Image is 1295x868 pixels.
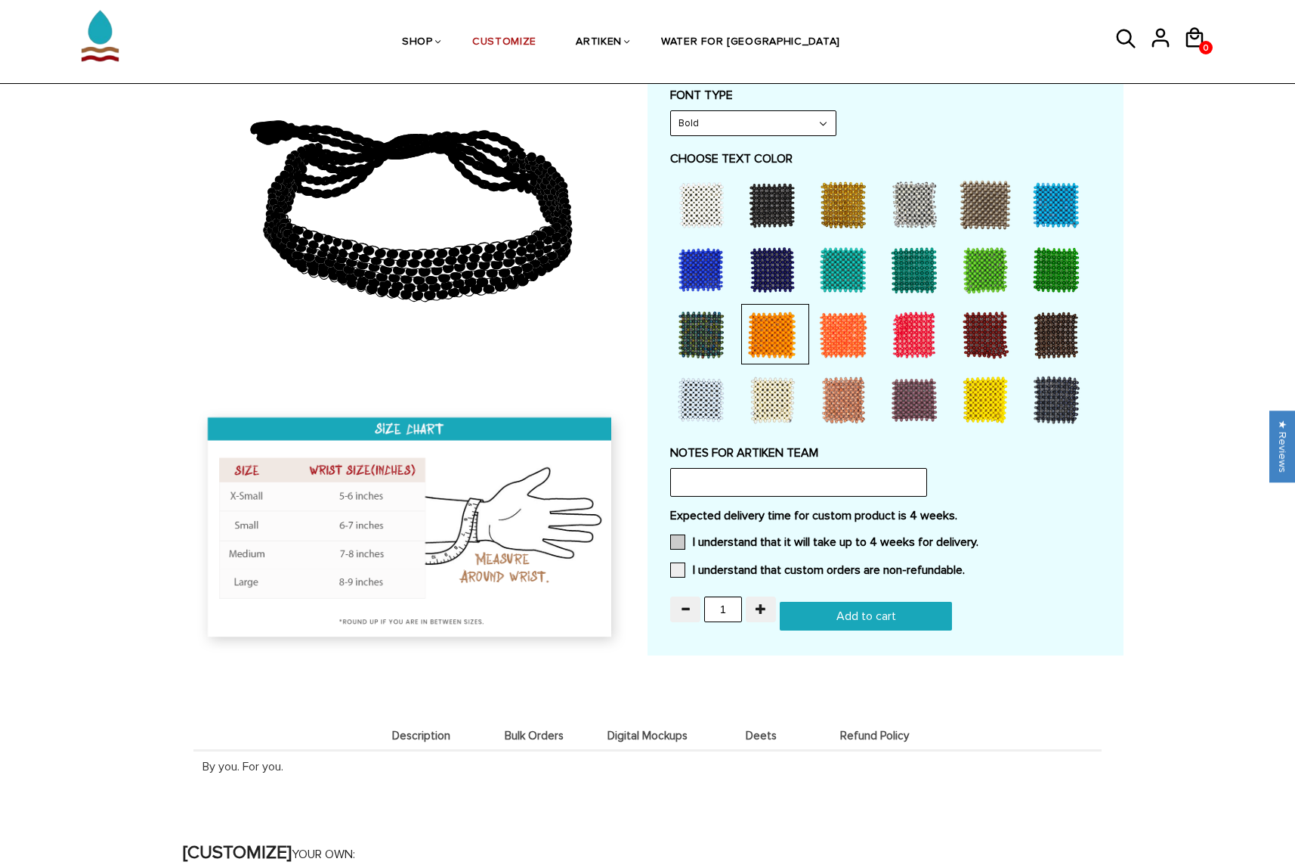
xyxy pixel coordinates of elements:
label: CHOOSE TEXT COLOR [670,151,1101,166]
div: Orange [812,304,880,364]
div: Rose Gold [812,369,880,429]
div: Light Green [954,239,1022,299]
div: Steel [1025,369,1093,429]
label: I understand that custom orders are non-refundable. [670,563,965,578]
div: Light Orange [741,304,809,364]
div: Dark Blue [741,239,809,299]
a: 0 [1199,41,1213,54]
input: Add to cart [780,602,952,631]
div: Gold [812,174,880,234]
a: CUSTOMIZE [472,4,536,82]
span: YOUR OWN: [292,847,355,862]
a: ARTIKEN [576,4,622,82]
div: Click to open Judge.me floating reviews tab [1269,411,1295,482]
span: Description [368,730,474,742]
span: Deets [708,730,814,742]
div: Peacock [670,304,738,364]
span: Bulk Orders [481,730,587,742]
div: Red [883,304,951,364]
div: Grey [954,174,1022,234]
div: Maroon [954,304,1022,364]
div: Kenya Green [1025,239,1093,299]
a: SHOP [402,4,433,82]
div: Black [741,174,809,234]
label: NOTES FOR ARTIKEN TEAM [670,445,1101,460]
div: Teal [883,239,951,299]
div: Yellow [954,369,1022,429]
div: Turquoise [812,239,880,299]
div: Silver [883,174,951,234]
div: White [670,174,738,234]
span: 0 [1199,39,1213,57]
div: Baby Blue [670,369,738,429]
div: Purple Rain [883,369,951,429]
div: Bush Blue [670,239,738,299]
strong: [CUSTOMIZE] [183,842,292,863]
div: Brown [1025,304,1093,364]
label: I understand that it will take up to 4 weeks for delivery. [670,535,978,550]
span: Refund Policy [821,730,927,742]
div: Sky Blue [1025,174,1093,234]
div: By you. For you. [193,749,1102,782]
img: size_chart_new.png [194,405,629,656]
label: Expected delivery time for custom product is 4 weeks. [670,508,1101,523]
div: Cream [741,369,809,429]
label: FONT TYPE [670,88,1101,103]
span: Digital Mockups [595,730,700,742]
a: WATER FOR [GEOGRAPHIC_DATA] [661,4,840,82]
